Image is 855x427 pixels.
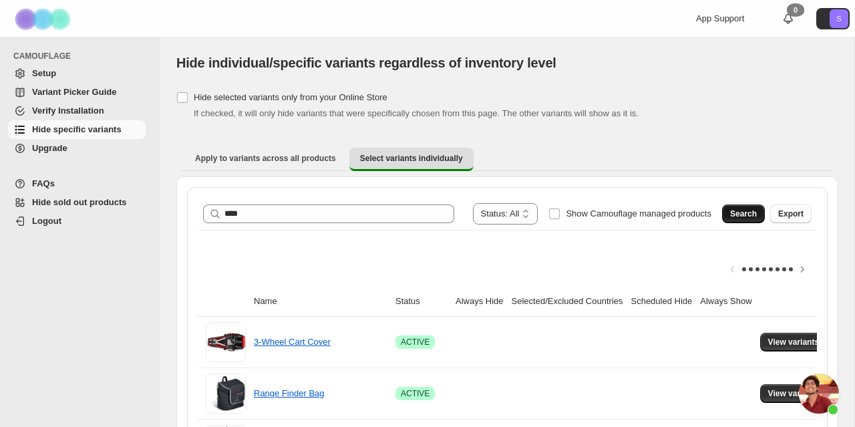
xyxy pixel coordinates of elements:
[782,12,795,25] a: 0
[32,124,122,134] span: Hide specific variants
[194,108,639,118] span: If checked, it will only hide variants that were specifically chosen from this page. The other va...
[32,216,61,226] span: Logout
[696,13,744,23] span: App Support
[195,153,336,164] span: Apply to variants across all products
[8,139,146,158] a: Upgrade
[250,287,391,317] th: Name
[778,208,804,219] span: Export
[254,388,325,398] a: Range Finder Bag
[8,212,146,231] a: Logout
[391,287,452,317] th: Status
[793,260,812,279] button: Scroll table right one column
[32,106,104,116] span: Verify Installation
[8,174,146,193] a: FAQs
[32,143,67,153] span: Upgrade
[799,374,839,414] a: Open chat
[768,337,820,347] span: View variants
[760,384,828,403] button: View variants
[768,388,820,399] span: View variants
[8,64,146,83] a: Setup
[8,102,146,120] a: Verify Installation
[722,204,765,223] button: Search
[8,120,146,139] a: Hide specific variants
[11,1,77,37] img: Camouflage
[8,193,146,212] a: Hide sold out products
[401,337,430,347] span: ACTIVE
[32,87,116,97] span: Variant Picker Guide
[452,287,508,317] th: Always Hide
[816,8,850,29] button: Avatar with initials S
[194,92,387,102] span: Hide selected variants only from your Online Store
[360,153,463,164] span: Select variants individually
[566,208,711,219] span: Show Camouflage managed products
[627,287,696,317] th: Scheduled Hide
[13,51,151,61] span: CAMOUFLAGE
[696,287,755,317] th: Always Show
[401,388,430,399] span: ACTIVE
[349,148,474,171] button: Select variants individually
[32,178,55,188] span: FAQs
[770,204,812,223] button: Export
[176,55,556,70] span: Hide individual/specific variants regardless of inventory level
[508,287,627,317] th: Selected/Excluded Countries
[254,337,331,347] a: 3-Wheel Cart Cover
[830,9,848,28] span: Avatar with initials S
[787,3,804,17] div: 0
[184,148,347,169] button: Apply to variants across all products
[32,68,56,78] span: Setup
[730,208,757,219] span: Search
[760,333,828,351] button: View variants
[836,15,841,23] text: S
[8,83,146,102] a: Variant Picker Guide
[32,197,127,207] span: Hide sold out products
